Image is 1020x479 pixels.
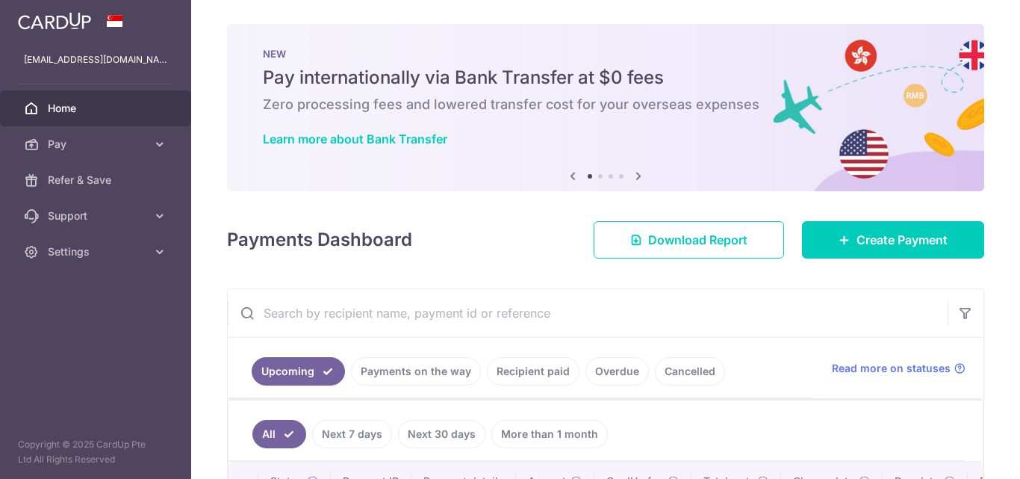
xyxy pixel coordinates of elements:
[24,52,167,67] p: [EMAIL_ADDRESS][DOMAIN_NAME]
[491,420,608,448] a: More than 1 month
[312,420,392,448] a: Next 7 days
[48,244,146,259] span: Settings
[832,361,951,376] span: Read more on statuses
[252,357,345,386] a: Upcoming
[18,12,91,30] img: CardUp
[585,357,649,386] a: Overdue
[398,420,485,448] a: Next 30 days
[263,96,948,114] h6: Zero processing fees and lowered transfer cost for your overseas expenses
[487,357,579,386] a: Recipient paid
[227,24,984,191] img: Bank transfer banner
[594,221,784,259] a: Download Report
[48,101,146,116] span: Home
[263,48,948,60] p: NEW
[227,226,412,253] h4: Payments Dashboard
[228,289,948,337] input: Search by recipient name, payment id or reference
[832,361,965,376] a: Read more on statuses
[856,231,948,249] span: Create Payment
[48,208,146,223] span: Support
[48,137,146,152] span: Pay
[802,221,984,259] a: Create Payment
[48,173,146,188] span: Refer & Save
[351,357,481,386] a: Payments on the way
[252,420,306,448] a: All
[263,66,948,90] h5: Pay internationally via Bank Transfer at $0 fees
[263,132,447,146] a: Learn more about Bank Transfer
[648,231,747,249] span: Download Report
[655,357,725,386] a: Cancelled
